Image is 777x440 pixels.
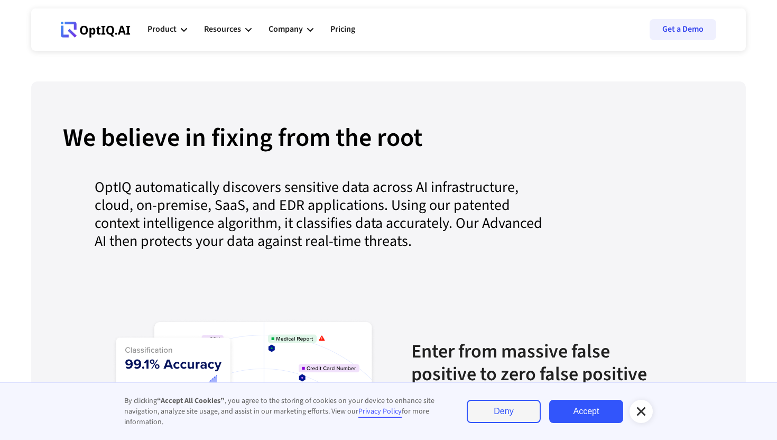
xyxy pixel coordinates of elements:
[358,406,402,418] a: Privacy Policy
[650,19,716,40] a: Get a Demo
[269,22,303,36] div: Company
[63,124,422,178] div: We believe in fixing from the root
[147,22,177,36] div: Product
[63,178,549,263] div: OptIQ automatically discovers sensitive data across AI infrastructure, cloud, on-premise, SaaS, a...
[467,400,541,423] a: Deny
[269,14,313,45] div: Company
[124,396,446,427] div: By clicking , you agree to the storing of cookies on your device to enhance site navigation, anal...
[411,338,647,410] strong: Enter from massive false positive to zero false positive era
[61,14,131,45] a: Webflow Homepage
[147,14,187,45] div: Product
[330,14,355,45] a: Pricing
[549,400,623,423] a: Accept
[157,396,225,406] strong: “Accept All Cookies”
[204,22,241,36] div: Resources
[204,14,252,45] div: Resources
